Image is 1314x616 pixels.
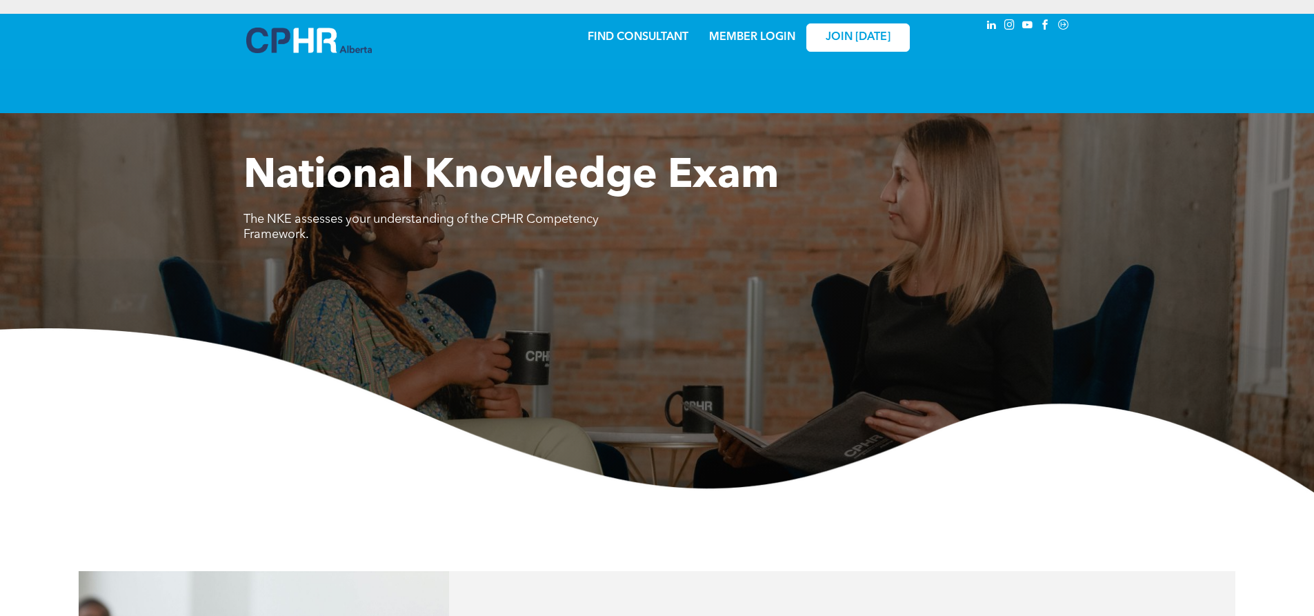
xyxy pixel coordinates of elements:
[243,156,779,197] span: National Knowledge Exam
[1056,17,1071,36] a: Social network
[709,32,795,43] a: MEMBER LOGIN
[1020,17,1035,36] a: youtube
[588,32,688,43] a: FIND CONSULTANT
[984,17,999,36] a: linkedin
[806,23,910,52] a: JOIN [DATE]
[246,28,372,53] img: A blue and white logo for cp alberta
[1002,17,1017,36] a: instagram
[826,31,890,44] span: JOIN [DATE]
[1038,17,1053,36] a: facebook
[243,213,599,241] span: The NKE assesses your understanding of the CPHR Competency Framework.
